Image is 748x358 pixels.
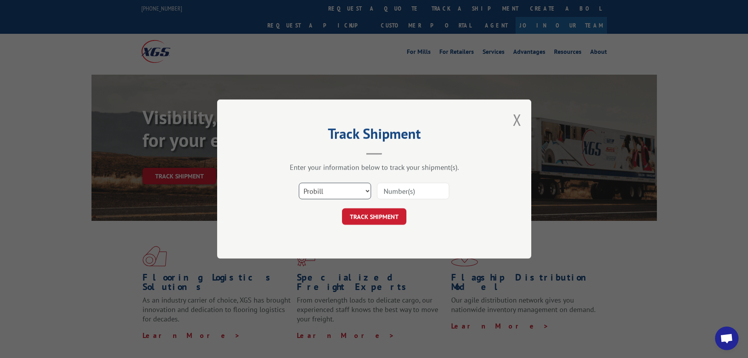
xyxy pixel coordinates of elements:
button: TRACK SHIPMENT [342,208,406,225]
div: Open chat [715,327,739,350]
h2: Track Shipment [256,128,492,143]
div: Enter your information below to track your shipment(s). [256,163,492,172]
input: Number(s) [377,183,449,199]
button: Close modal [513,109,521,130]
